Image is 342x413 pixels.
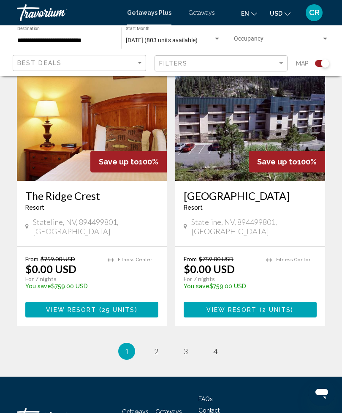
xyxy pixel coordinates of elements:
[184,263,235,275] p: $0.00 USD
[257,306,294,313] span: ( )
[270,10,282,17] span: USD
[127,9,171,16] a: Getaways Plus
[184,347,188,356] span: 3
[206,306,257,313] span: View Resort
[96,306,137,313] span: ( )
[125,347,129,356] span: 1
[184,204,203,211] span: Resort
[241,10,249,17] span: en
[303,4,325,22] button: User Menu
[188,9,215,16] a: Getaways
[25,204,44,211] span: Resort
[90,151,167,172] div: 100%
[270,7,290,19] button: Change currency
[25,263,76,275] p: $0.00 USD
[155,55,288,72] button: Filter
[25,283,99,290] p: $759.00 USD
[17,60,144,67] mat-select: Sort by
[199,255,233,263] span: $759.00 USD
[25,302,158,317] button: View Resort(25 units)
[184,189,317,202] a: [GEOGRAPHIC_DATA]
[159,60,188,67] span: Filters
[154,347,158,356] span: 2
[249,151,325,172] div: 100%
[184,283,209,290] span: You save
[191,217,317,236] span: Stateline, NV, 894499801, [GEOGRAPHIC_DATA]
[257,157,297,166] span: Save up to
[17,60,62,66] span: Best Deals
[17,4,119,21] a: Travorium
[25,275,99,283] p: For 7 nights
[118,257,152,263] span: Fitness Center
[184,275,258,283] p: For 7 nights
[262,306,291,313] span: 2 units
[126,37,198,44] span: [DATE] (803 units available)
[25,255,38,263] span: From
[184,302,317,317] button: View Resort(2 units)
[25,283,51,290] span: You save
[213,347,217,356] span: 4
[276,257,310,263] span: Fitness Center
[25,189,158,202] a: The Ridge Crest
[33,217,158,236] span: Stateline, NV, 894499801, [GEOGRAPHIC_DATA]
[102,306,135,313] span: 25 units
[241,7,257,19] button: Change language
[184,283,258,290] p: $759.00 USD
[308,379,335,406] iframe: Button to launch messaging window
[184,255,197,263] span: From
[296,57,309,69] span: Map
[46,306,96,313] span: View Resort
[309,8,320,17] span: CR
[17,46,167,181] img: ii_rgc7.jpg
[175,46,325,181] img: ii_rgp1.jpg
[17,343,325,360] ul: Pagination
[198,396,213,402] a: FAQs
[99,157,139,166] span: Save up to
[41,255,75,263] span: $759.00 USD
